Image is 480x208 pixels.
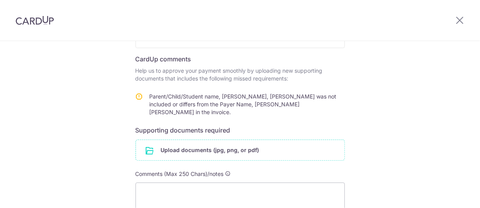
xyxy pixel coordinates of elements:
p: Help us to approve your payment smoothly by uploading new supporting documents that includes the ... [136,67,345,82]
div: Upload documents (jpg, png, or pdf) [136,140,345,161]
span: Comments (Max 250 Chars)/notes [136,170,224,177]
img: CardUp [16,16,54,25]
h6: CardUp comments [136,54,345,64]
h6: Supporting documents required [136,126,345,135]
span: Help [18,5,34,13]
span: Parent/Child/Student name, [PERSON_NAME], [PERSON_NAME] was not included or differs from the Paye... [150,93,337,115]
